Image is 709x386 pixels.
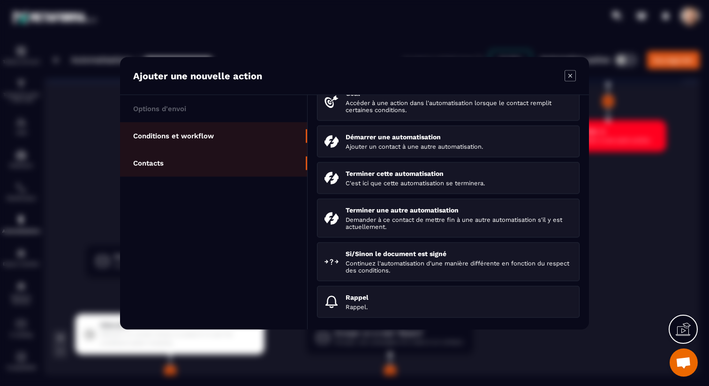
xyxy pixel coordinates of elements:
p: Rappel. [346,303,572,310]
img: startAutomation.svg [324,134,339,148]
p: Continuez l'automatisation d'une manière différente en fonction du respect des conditions. [346,259,572,273]
img: reminder.svg [324,295,339,309]
img: endAnotherAutomation.svg [324,211,339,225]
p: Si/Sinon le document est signé [346,250,572,257]
img: endAutomation.svg [324,171,339,185]
img: ifElse.svg [324,255,339,269]
p: Terminer cette automatisation [346,169,572,177]
p: Conditions et workflow [133,131,214,140]
p: C'est ici que cette automatisation se terminera. [346,179,572,186]
p: Rappel [346,293,572,301]
p: Ajouter un contact à une autre automatisation. [346,143,572,150]
p: Accéder à une action dans l'automatisation lorsque le contact remplit certaines conditions. [346,99,572,113]
p: Terminer une autre automatisation [346,206,572,213]
img: targeted.svg [324,94,339,108]
p: Démarrer une automatisation [346,133,572,140]
p: Contacts [133,159,164,167]
a: Ouvrir le chat [670,348,698,377]
p: Ajouter une nouvelle action [133,70,262,81]
p: Demander à ce contact de mettre fin à une autre automatisation s'il y est actuellement. [346,216,572,230]
p: Options d'envoi [133,104,186,113]
p: Goal [346,89,572,97]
